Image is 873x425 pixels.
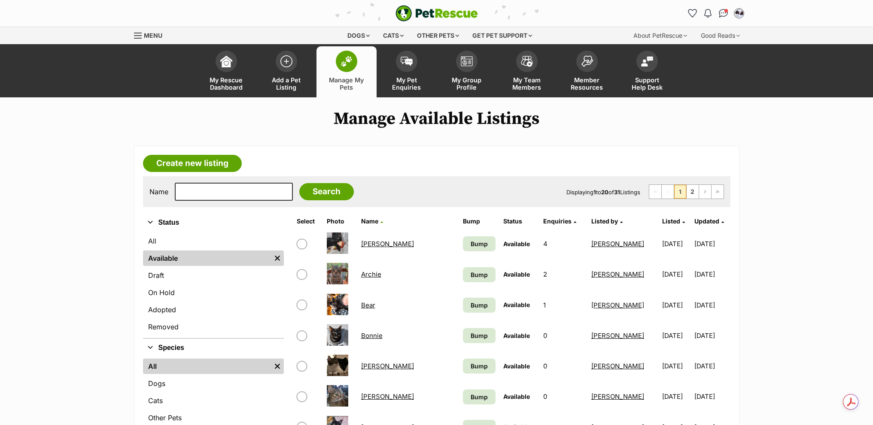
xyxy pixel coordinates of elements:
[143,376,284,391] a: Dogs
[500,214,539,228] th: Status
[591,217,618,225] span: Listed by
[659,259,694,289] td: [DATE]
[144,32,162,39] span: Menu
[459,214,499,228] th: Bump
[503,362,530,370] span: Available
[447,76,486,91] span: My Group Profile
[463,236,496,251] a: Bump
[143,268,284,283] a: Draft
[361,362,414,370] a: [PERSON_NAME]
[694,259,729,289] td: [DATE]
[543,217,576,225] a: Enquiries
[540,229,587,259] td: 4
[649,185,661,199] span: First page
[401,57,413,66] img: pet-enquiries-icon-7e3ad2cf08bfb03b45e93fb7055b45f3efa6380592205ae92323e6603595dc1f.svg
[591,301,644,309] a: [PERSON_NAME]
[207,76,246,91] span: My Rescue Dashboard
[699,185,711,199] a: Next page
[719,9,728,18] img: chat-41dd97257d64d25036548639549fe6c8038ab92f7586957e7f3b1b290dea8141.svg
[694,229,729,259] td: [DATE]
[395,5,478,21] img: logo-e224e6f780fb5917bec1dbf3a21bbac754714ae5b6737aabdf751b685950b380.svg
[143,302,284,317] a: Adopted
[411,27,465,44] div: Other pets
[463,328,496,343] a: Bump
[508,76,546,91] span: My Team Members
[143,232,284,338] div: Status
[463,267,496,282] a: Bump
[503,332,530,339] span: Available
[591,240,644,248] a: [PERSON_NAME]
[641,56,653,66] img: help-desk-icon-fdf02630f3aa405de69fd3d07c3f3aa587a6932b1a1747fa1d2bba05be0121f9.svg
[591,332,644,340] a: [PERSON_NAME]
[143,155,242,172] a: Create new listing
[712,185,724,199] a: Last page
[735,9,743,18] img: catherine blew profile pic
[143,250,271,266] a: Available
[299,183,354,200] input: Search
[659,290,694,320] td: [DATE]
[503,393,530,400] span: Available
[581,55,593,67] img: member-resources-icon-8e73f808a243e03378d46382f2149f9095a855e16c252ad45f914b54edf8863c.svg
[437,46,497,97] a: My Group Profile
[143,233,284,249] a: All
[293,214,322,228] th: Select
[143,285,284,300] a: On Hold
[377,46,437,97] a: My Pet Enquiries
[701,6,715,20] button: Notifications
[601,189,608,196] strong: 20
[471,331,488,340] span: Bump
[649,184,724,199] nav: Pagination
[341,56,353,67] img: manage-my-pets-icon-02211641906a0b7f246fdf0571729dbe1e7629f14944591b6c1af311fb30b64b.svg
[591,217,623,225] a: Listed by
[695,27,746,44] div: Good Reads
[659,382,694,411] td: [DATE]
[143,359,271,374] a: All
[521,56,533,67] img: team-members-icon-5396bd8760b3fe7c0b43da4ab00e1e3bb1a5d9ba89233759b79545d2d3fc5d0d.svg
[568,76,606,91] span: Member Resources
[694,351,729,381] td: [DATE]
[659,229,694,259] td: [DATE]
[732,6,746,20] button: My account
[361,240,414,248] a: [PERSON_NAME]
[143,217,284,228] button: Status
[461,56,473,66] img: group-profile-icon-3fa3cf56718a62981997c0bc7e787c4b2cf8bcc04b72c1350f741eb67cf2f40e.svg
[687,185,699,199] a: Page 2
[674,185,686,199] span: Page 1
[503,271,530,278] span: Available
[143,342,284,353] button: Species
[471,270,488,279] span: Bump
[271,359,284,374] a: Remove filter
[627,27,693,44] div: About PetRescue
[503,301,530,308] span: Available
[463,389,496,404] a: Bump
[271,250,284,266] a: Remove filter
[220,55,232,67] img: dashboard-icon-eb2f2d2d3e046f16d808141f083e7271f6b2e854fb5c12c21221c1fb7104beca.svg
[361,301,375,309] a: Bear
[686,6,746,20] ul: Account quick links
[341,27,376,44] div: Dogs
[361,217,383,225] a: Name
[466,27,538,44] div: Get pet support
[361,217,378,225] span: Name
[471,301,488,310] span: Bump
[196,46,256,97] a: My Rescue Dashboard
[593,189,596,196] strong: 1
[280,55,292,67] img: add-pet-listing-icon-0afa8454b4691262ce3f59096e99ab1cd57d4a30225e0717b998d2c9b9846f56.svg
[327,263,348,284] img: Archie
[614,189,620,196] strong: 31
[540,351,587,381] td: 0
[503,240,530,247] span: Available
[543,217,572,225] span: translation missing: en.admin.listings.index.attributes.enquiries
[395,5,478,21] a: PetRescue
[659,351,694,381] td: [DATE]
[662,217,685,225] a: Listed
[463,359,496,374] a: Bump
[566,189,640,196] span: Displaying to of Listings
[628,76,666,91] span: Support Help Desk
[327,76,366,91] span: Manage My Pets
[694,321,729,350] td: [DATE]
[327,232,348,254] img: Amy
[540,259,587,289] td: 2
[694,217,719,225] span: Updated
[471,362,488,371] span: Bump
